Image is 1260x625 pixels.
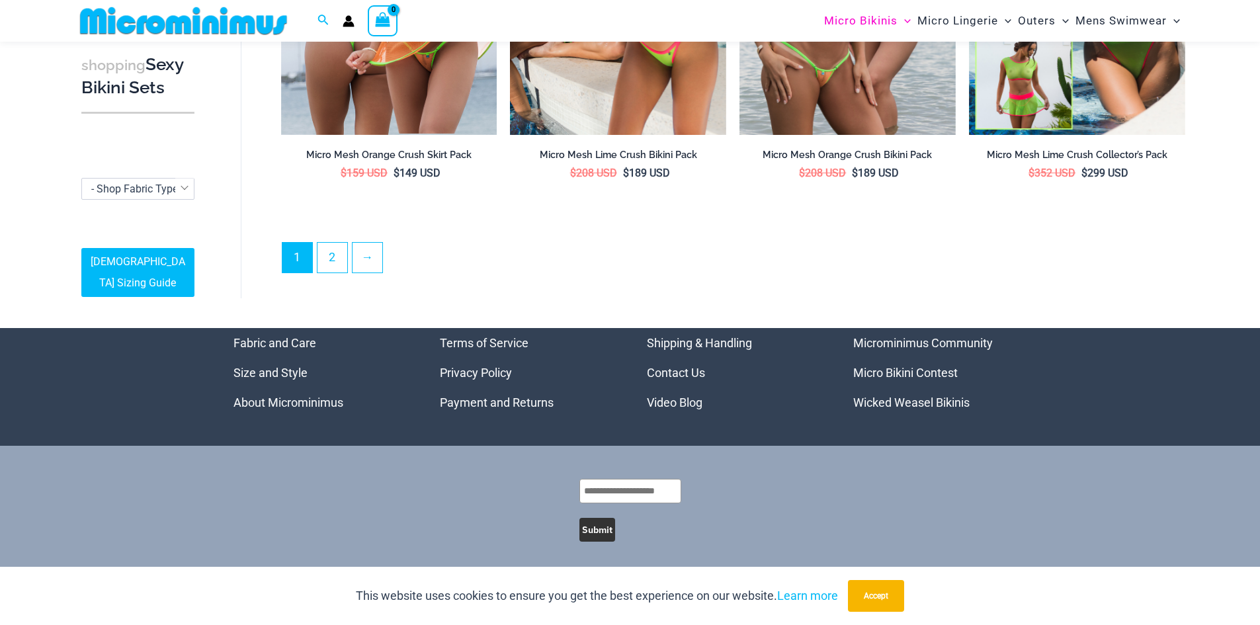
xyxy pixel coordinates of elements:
span: Menu Toggle [898,4,911,38]
a: Micro Bikini Contest [853,366,958,380]
a: Learn more [777,589,838,603]
aside: Footer Widget 3 [647,328,821,417]
nav: Menu [233,328,407,417]
h2: Micro Mesh Orange Crush Bikini Pack [739,149,956,161]
a: Micro Mesh Lime Crush Bikini Pack [510,149,726,166]
span: Micro Bikinis [824,4,898,38]
bdi: 149 USD [394,167,441,179]
a: Microminimus Community [853,336,993,350]
a: → [353,243,382,272]
bdi: 299 USD [1081,167,1128,179]
nav: Menu [440,328,614,417]
h2: Micro Mesh Lime Crush Collector’s Pack [969,149,1185,161]
span: $ [623,167,629,179]
a: Page 2 [317,243,347,272]
span: shopping [81,57,146,73]
span: $ [1081,167,1087,179]
bdi: 159 USD [341,167,388,179]
img: MM SHOP LOGO FLAT [75,6,292,36]
h3: Sexy Bikini Sets [81,54,194,99]
nav: Menu [853,328,1027,417]
a: Search icon link [317,13,329,29]
span: $ [852,167,858,179]
span: Page 1 [282,243,312,272]
a: Contact Us [647,366,705,380]
a: Terms of Service [440,336,528,350]
span: $ [341,167,347,179]
span: $ [570,167,576,179]
span: Micro Lingerie [917,4,998,38]
span: - Shop Fabric Type [81,178,194,200]
span: Menu Toggle [1167,4,1180,38]
span: Mens Swimwear [1075,4,1167,38]
bdi: 352 USD [1029,167,1075,179]
button: Accept [848,580,904,612]
span: Outers [1018,4,1056,38]
bdi: 189 USD [623,167,670,179]
h2: Micro Mesh Lime Crush Bikini Pack [510,149,726,161]
a: [DEMOGRAPHIC_DATA] Sizing Guide [81,249,194,298]
p: This website uses cookies to ensure you get the best experience on our website. [356,586,838,606]
a: Privacy Policy [440,366,512,380]
a: OutersMenu ToggleMenu Toggle [1015,4,1072,38]
span: $ [1029,167,1034,179]
span: Menu Toggle [998,4,1011,38]
aside: Footer Widget 1 [233,328,407,417]
h2: Micro Mesh Orange Crush Skirt Pack [281,149,497,161]
bdi: 189 USD [852,167,899,179]
button: Submit [579,518,615,542]
a: Micro LingerieMenu ToggleMenu Toggle [914,4,1015,38]
aside: Footer Widget 4 [853,328,1027,417]
a: Shipping & Handling [647,336,752,350]
a: Video Blog [647,396,702,409]
span: $ [394,167,399,179]
bdi: 208 USD [799,167,846,179]
a: View Shopping Cart, empty [368,5,398,36]
nav: Site Navigation [819,2,1186,40]
span: Menu Toggle [1056,4,1069,38]
nav: Menu [647,328,821,417]
a: About Microminimus [233,396,343,409]
a: Account icon link [343,15,355,27]
nav: Product Pagination [281,242,1185,280]
a: Size and Style [233,366,308,380]
span: - Shop Fabric Type [91,183,178,195]
bdi: 208 USD [570,167,617,179]
a: Fabric and Care [233,336,316,350]
a: Micro Mesh Orange Crush Bikini Pack [739,149,956,166]
aside: Footer Widget 2 [440,328,614,417]
a: Payment and Returns [440,396,554,409]
span: - Shop Fabric Type [82,179,194,199]
a: Micro BikinisMenu ToggleMenu Toggle [821,4,914,38]
a: Mens SwimwearMenu ToggleMenu Toggle [1072,4,1183,38]
a: Micro Mesh Orange Crush Skirt Pack [281,149,497,166]
span: $ [799,167,805,179]
a: Micro Mesh Lime Crush Collector’s Pack [969,149,1185,166]
a: Wicked Weasel Bikinis [853,396,970,409]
